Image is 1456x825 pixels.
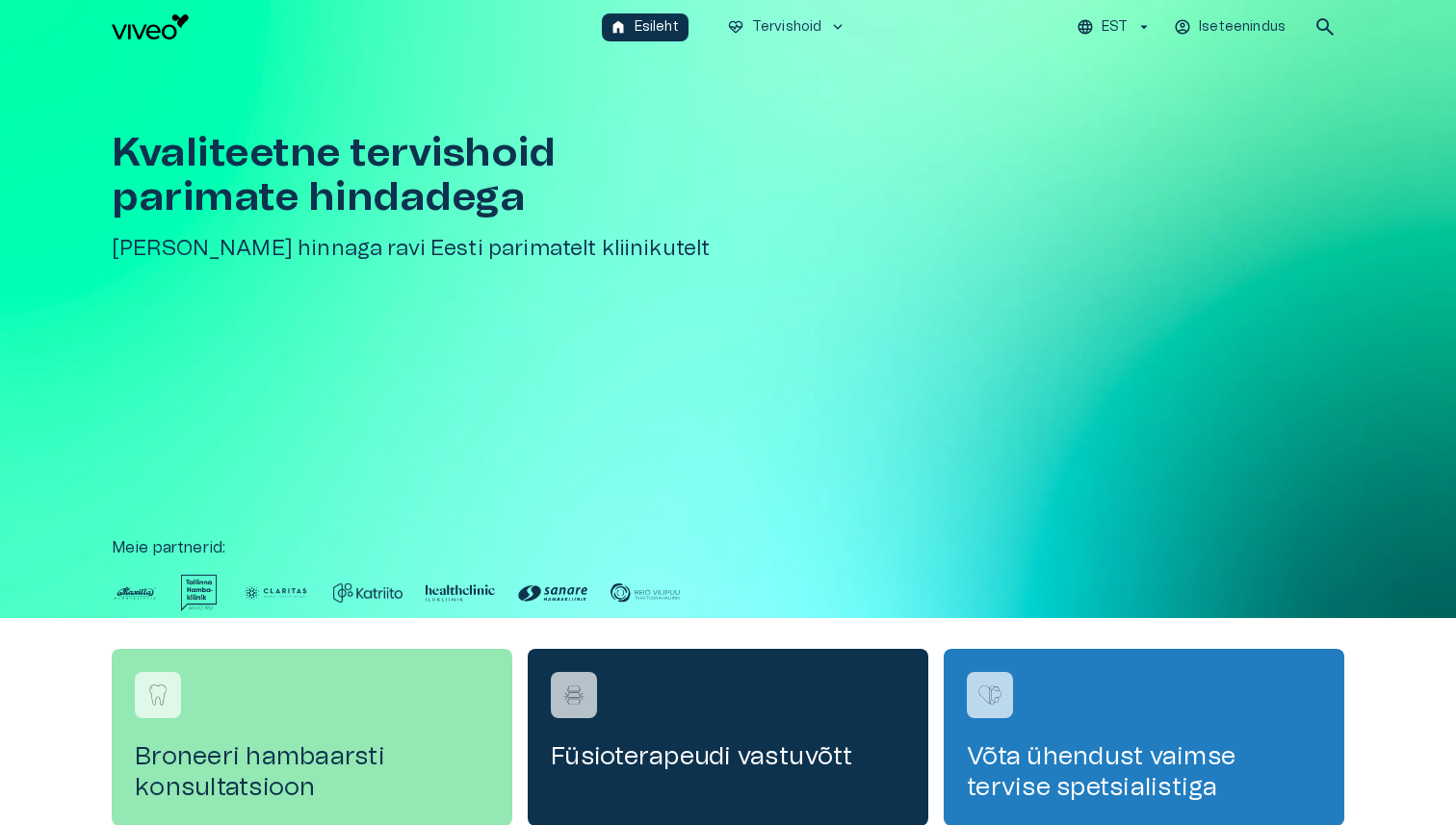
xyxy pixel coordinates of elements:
[112,14,594,39] a: Navigate to homepage
[112,235,736,263] h5: [PERSON_NAME] hinnaga ravi Eesti parimatelt kliinikutelt
[112,14,189,39] img: Viveo logo
[727,18,744,36] span: ecg_heart
[518,575,587,611] img: Partner logo
[426,575,495,611] img: Partner logo
[112,131,736,219] h1: Kvaliteetne tervishoid parimate hindadega
[112,536,1344,559] p: Meie partnerid :
[829,18,846,36] span: keyboard_arrow_down
[610,18,627,36] span: home
[551,741,905,772] h4: Füsioterapeudi vastuvõtt
[752,17,822,38] p: Tervishoid
[611,575,680,611] img: Partner logo
[719,13,855,41] button: ecg_heartTervishoidkeyboard_arrow_down
[975,681,1004,709] img: Võta ühendust vaimse tervise spetsialistiga logo
[181,575,218,611] img: Partner logo
[241,575,310,611] img: Partner logo
[1102,17,1128,38] p: EST
[1171,13,1290,41] button: Iseteenindus
[1313,15,1337,39] span: search
[333,575,403,611] img: Partner logo
[635,17,679,38] p: Esileht
[1199,17,1286,38] p: Iseteenindus
[967,741,1321,803] h4: Võta ühendust vaimse tervise spetsialistiga
[135,741,489,803] h4: Broneeri hambaarsti konsultatsioon
[143,681,172,709] img: Broneeri hambaarsti konsultatsioon logo
[112,575,158,611] img: Partner logo
[1074,13,1156,41] button: EST
[602,13,689,41] button: homeEsileht
[1306,8,1344,46] button: open search modal
[559,681,588,709] img: Füsioterapeudi vastuvõtt logo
